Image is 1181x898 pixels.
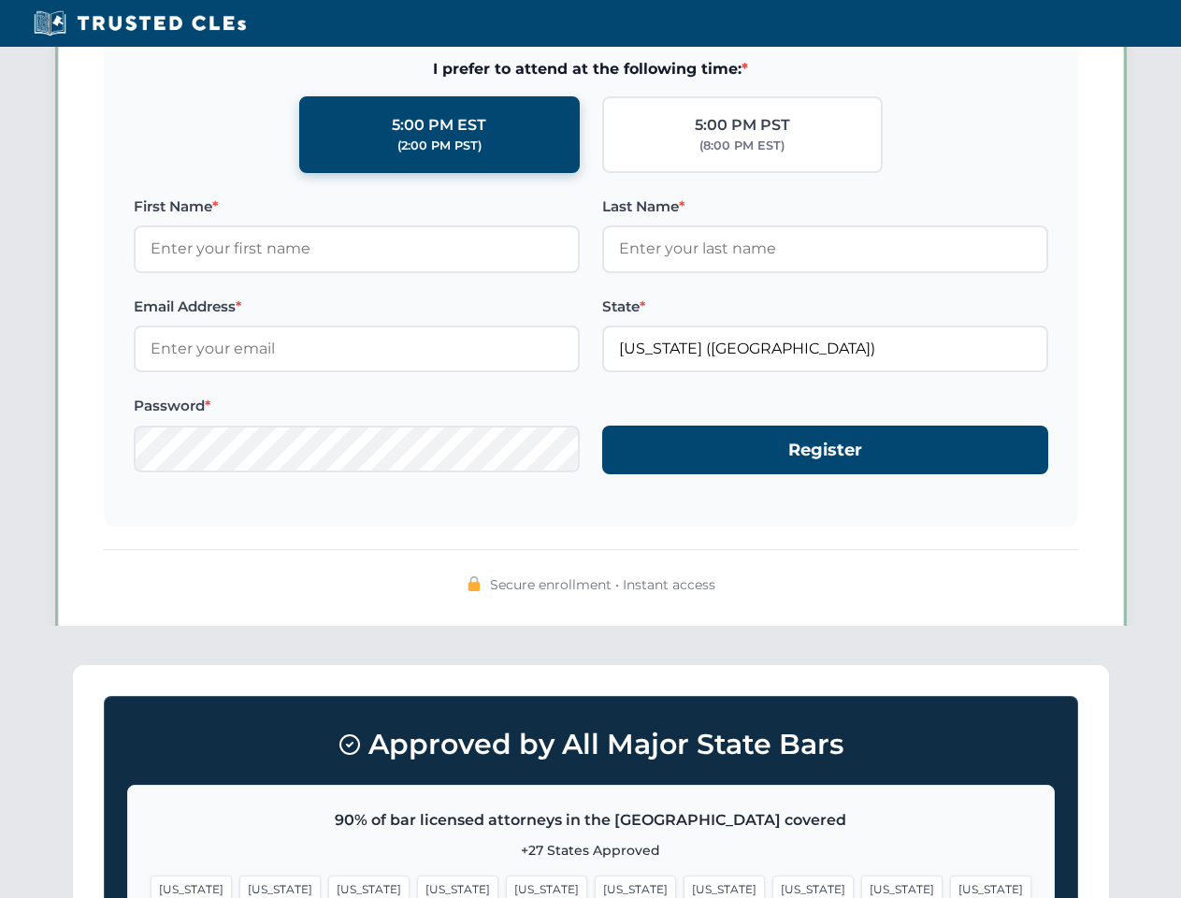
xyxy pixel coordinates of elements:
[134,296,580,318] label: Email Address
[602,225,1048,272] input: Enter your last name
[151,808,1031,833] p: 90% of bar licensed attorneys in the [GEOGRAPHIC_DATA] covered
[397,137,482,155] div: (2:00 PM PST)
[151,840,1031,861] p: +27 States Approved
[134,395,580,417] label: Password
[467,576,482,591] img: 🔒
[695,113,790,138] div: 5:00 PM PST
[134,225,580,272] input: Enter your first name
[699,137,785,155] div: (8:00 PM EST)
[127,719,1055,770] h3: Approved by All Major State Bars
[602,296,1048,318] label: State
[134,326,580,372] input: Enter your email
[28,9,252,37] img: Trusted CLEs
[392,113,486,138] div: 5:00 PM EST
[134,57,1048,81] span: I prefer to attend at the following time:
[490,574,715,595] span: Secure enrollment • Instant access
[602,426,1048,475] button: Register
[602,326,1048,372] input: California (CA)
[602,196,1048,218] label: Last Name
[134,196,580,218] label: First Name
